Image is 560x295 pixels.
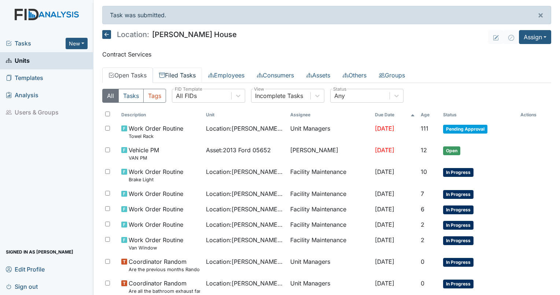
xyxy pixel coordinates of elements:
[421,125,428,132] span: 111
[129,154,159,161] small: VAN PM
[443,190,474,199] span: In Progress
[443,221,474,230] span: In Progress
[421,236,424,244] span: 2
[206,189,285,198] span: Location : [PERSON_NAME] House
[102,50,551,59] p: Contract Services
[375,168,394,175] span: [DATE]
[375,236,394,244] span: [DATE]
[287,233,372,254] td: Facility Maintenance
[443,258,474,267] span: In Progress
[102,68,153,83] a: Open Tasks
[153,68,202,83] a: Filed Tasks
[375,258,394,265] span: [DATE]
[443,168,474,177] span: In Progress
[206,279,285,288] span: Location : [PERSON_NAME] House
[421,205,424,213] span: 6
[206,167,285,176] span: Location : [PERSON_NAME] House
[118,89,144,103] button: Tasks
[129,124,183,140] span: Work Order Routine Towel Rack
[129,205,183,214] span: Work Order Routine
[102,89,119,103] button: All
[129,133,183,140] small: Towel Rack
[443,125,487,134] span: Pending Approval
[206,220,285,229] span: Location : [PERSON_NAME] House
[129,236,183,251] span: Work Order Routine Van Window
[421,280,424,287] span: 0
[129,146,159,161] span: Vehicle PM VAN PM
[129,279,200,295] span: Coordinator Random Are all the bathroom exhaust fan covers clean and dust free?
[421,168,427,175] span: 10
[143,89,166,103] button: Tags
[538,10,544,20] span: ×
[421,221,424,228] span: 2
[443,280,474,288] span: In Progress
[129,176,183,183] small: Brake Light
[375,146,394,154] span: [DATE]
[176,91,197,100] div: All FIDs
[202,68,251,83] a: Employees
[421,146,427,154] span: 12
[206,236,285,244] span: Location : [PERSON_NAME] House
[375,221,394,228] span: [DATE]
[206,205,285,214] span: Location : [PERSON_NAME] House
[118,109,203,121] th: Toggle SortBy
[129,220,183,229] span: Work Order Routine
[375,190,394,197] span: [DATE]
[443,205,474,214] span: In Progress
[6,246,73,258] span: Signed in as [PERSON_NAME]
[6,90,38,101] span: Analysis
[287,186,372,202] td: Facility Maintenance
[102,89,166,103] div: Type filter
[206,124,285,133] span: Location : [PERSON_NAME] House
[519,30,551,44] button: Assign
[287,254,372,276] td: Unit Managers
[6,281,38,292] span: Sign out
[517,109,551,121] th: Actions
[6,55,30,66] span: Units
[443,236,474,245] span: In Progress
[336,68,373,83] a: Others
[129,167,183,183] span: Work Order Routine Brake Light
[255,91,303,100] div: Incomplete Tasks
[102,30,237,39] h5: [PERSON_NAME] House
[287,202,372,217] td: Facility Maintenance
[287,109,372,121] th: Assignee
[129,257,200,273] span: Coordinator Random Are the previous months Random Inspections completed?
[129,244,183,251] small: Van Window
[287,164,372,186] td: Facility Maintenance
[6,39,66,48] a: Tasks
[102,6,551,24] div: Task was submitted.
[375,205,394,213] span: [DATE]
[117,31,149,38] span: Location:
[251,68,300,83] a: Consumers
[287,121,372,143] td: Unit Managers
[443,146,460,155] span: Open
[372,109,418,121] th: Toggle SortBy
[203,109,288,121] th: Toggle SortBy
[334,91,345,100] div: Any
[6,72,43,84] span: Templates
[421,258,424,265] span: 0
[375,125,394,132] span: [DATE]
[373,68,411,83] a: Groups
[375,280,394,287] span: [DATE]
[129,288,200,295] small: Are all the bathroom exhaust fan covers clean and dust free?
[105,112,110,116] input: Toggle All Rows Selected
[206,146,271,154] span: Asset : 2013 Ford 05652
[129,189,183,198] span: Work Order Routine
[287,143,372,164] td: [PERSON_NAME]
[440,109,517,121] th: Toggle SortBy
[206,257,285,266] span: Location : [PERSON_NAME] House
[421,190,424,197] span: 7
[66,38,88,49] button: New
[300,68,336,83] a: Assets
[6,263,45,275] span: Edit Profile
[418,109,440,121] th: Toggle SortBy
[287,217,372,233] td: Facility Maintenance
[129,266,200,273] small: Are the previous months Random Inspections completed?
[530,6,551,24] button: ×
